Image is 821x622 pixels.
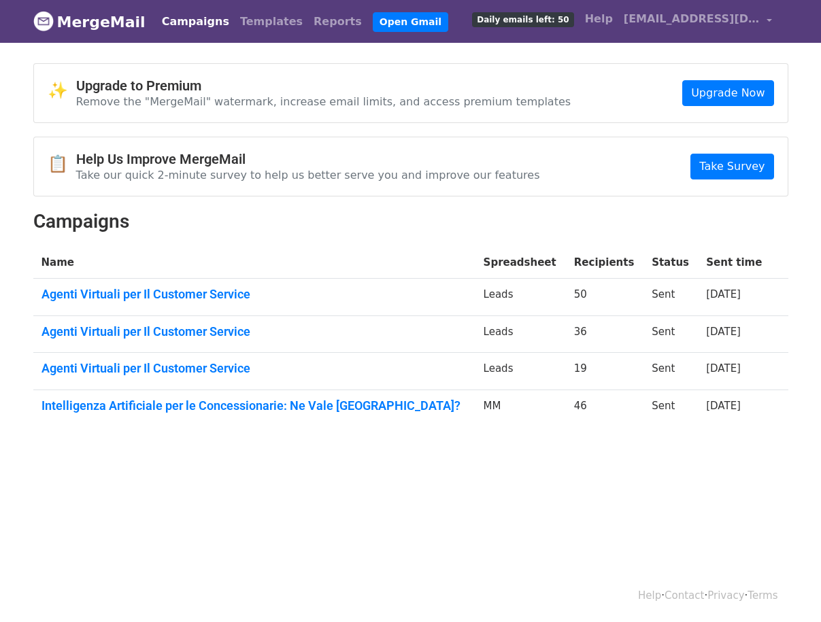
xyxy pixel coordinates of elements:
a: Help [638,589,661,602]
td: Sent [643,353,698,390]
a: Terms [748,589,777,602]
p: Take our quick 2-minute survey to help us better serve you and improve our features [76,168,540,182]
a: Privacy [707,589,744,602]
span: Daily emails left: 50 [472,12,573,27]
a: Agenti Virtuali per Il Customer Service [41,361,467,376]
a: MergeMail [33,7,146,36]
a: Daily emails left: 50 [467,5,579,33]
a: Intelligenza Artificiale per le Concessionarie: Ne Vale [GEOGRAPHIC_DATA]? [41,398,467,413]
th: Name [33,247,475,279]
a: Contact [665,589,704,602]
a: Reports [308,8,367,35]
td: 46 [566,390,643,426]
td: Sent [643,315,698,353]
span: 📋 [48,154,76,174]
h2: Campaigns [33,210,788,233]
h4: Upgrade to Premium [76,77,571,94]
a: [DATE] [706,326,741,338]
span: [EMAIL_ADDRESS][DOMAIN_NAME] [624,11,760,27]
a: [DATE] [706,288,741,300]
p: Remove the "MergeMail" watermark, increase email limits, and access premium templates [76,94,571,109]
td: Leads [475,353,566,390]
td: 50 [566,279,643,316]
a: Help [580,5,618,33]
th: Recipients [566,247,643,279]
th: Spreadsheet [475,247,566,279]
td: 19 [566,353,643,390]
a: Take Survey [690,154,773,179]
a: Templates [235,8,308,35]
a: [EMAIL_ADDRESS][DOMAIN_NAME] [618,5,777,37]
td: Sent [643,279,698,316]
a: Upgrade Now [682,80,773,106]
th: Sent time [698,247,771,279]
td: Leads [475,315,566,353]
img: MergeMail logo [33,11,54,31]
a: Agenti Virtuali per Il Customer Service [41,287,467,302]
a: Open Gmail [373,12,448,32]
td: MM [475,390,566,426]
h4: Help Us Improve MergeMail [76,151,540,167]
a: [DATE] [706,400,741,412]
td: Leads [475,279,566,316]
td: 36 [566,315,643,353]
td: Sent [643,390,698,426]
a: Campaigns [156,8,235,35]
a: Agenti Virtuali per Il Customer Service [41,324,467,339]
th: Status [643,247,698,279]
a: [DATE] [706,362,741,375]
span: ✨ [48,81,76,101]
